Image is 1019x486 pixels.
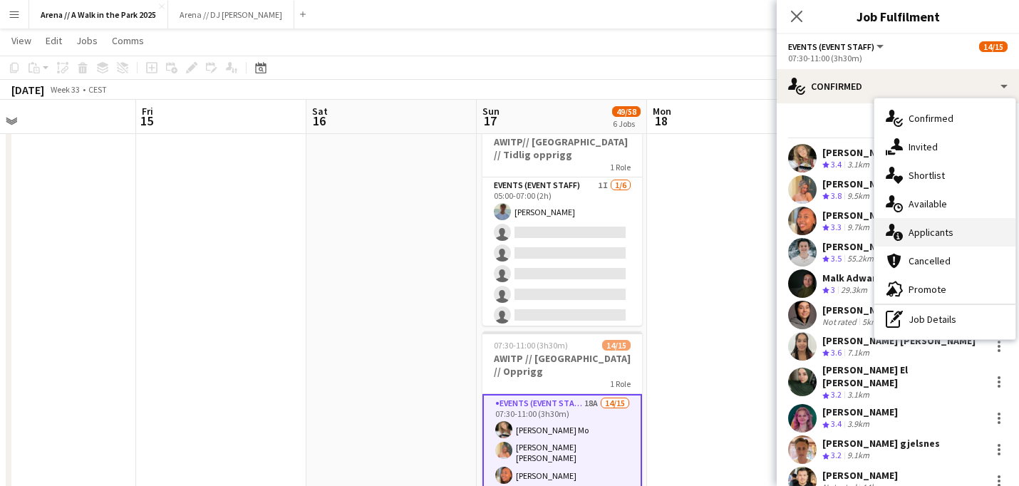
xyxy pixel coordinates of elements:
[838,284,870,296] div: 29.3km
[11,34,31,47] span: View
[76,34,98,47] span: Jobs
[831,190,842,201] span: 3.8
[168,1,294,29] button: Arena // DJ [PERSON_NAME]
[874,305,1015,334] div: Job Details
[979,41,1008,52] span: 14/15
[610,162,631,172] span: 1 Role
[46,34,62,47] span: Edit
[874,104,1015,133] div: Confirmed
[844,159,872,171] div: 3.1km
[844,347,872,359] div: 7.1km
[602,340,631,351] span: 14/15
[822,272,878,284] div: Malk Adwan
[310,113,328,129] span: 16
[480,113,500,129] span: 17
[651,113,671,129] span: 18
[822,469,898,482] div: [PERSON_NAME]
[494,340,568,351] span: 07:30-11:00 (3h30m)
[831,253,842,264] span: 3.5
[844,450,872,462] div: 9.1km
[106,31,150,50] a: Comms
[88,84,107,95] div: CEST
[874,275,1015,304] div: Promote
[831,389,842,400] span: 3.2
[777,7,1019,26] h3: Job Fulfilment
[142,105,153,118] span: Fri
[844,418,872,430] div: 3.9km
[822,405,898,418] div: [PERSON_NAME]
[831,284,835,295] span: 3
[11,83,44,97] div: [DATE]
[874,161,1015,190] div: Shortlist
[822,146,914,159] div: [PERSON_NAME] Mo
[844,190,872,202] div: 9.5km
[874,133,1015,161] div: Invited
[822,363,985,389] div: [PERSON_NAME] El [PERSON_NAME]
[71,31,103,50] a: Jobs
[788,53,1008,63] div: 07:30-11:00 (3h30m)
[822,304,898,316] div: [PERSON_NAME]
[831,159,842,170] span: 3.4
[788,41,886,52] button: Events (Event Staff)
[822,437,940,450] div: [PERSON_NAME] gjelsnes
[482,135,642,161] h3: AWITP// [GEOGRAPHIC_DATA] // Tidlig opprigg
[112,34,144,47] span: Comms
[822,209,898,222] div: [PERSON_NAME]
[859,316,881,327] div: 5km
[610,378,631,389] span: 1 Role
[831,222,842,232] span: 3.3
[874,190,1015,218] div: Available
[140,113,153,129] span: 15
[822,316,859,327] div: Not rated
[482,352,642,378] h3: AWITP // [GEOGRAPHIC_DATA] // Opprigg
[822,240,898,253] div: [PERSON_NAME]
[844,389,872,401] div: 3.1km
[482,177,642,329] app-card-role: Events (Event Staff)1I1/605:00-07:00 (2h)[PERSON_NAME]
[482,105,500,118] span: Sun
[822,177,976,190] div: [PERSON_NAME] [PERSON_NAME]
[482,115,642,326] app-job-card: 05:00-07:00 (2h)1/6AWITP// [GEOGRAPHIC_DATA] // Tidlig opprigg1 RoleEvents (Event Staff)1I1/605:0...
[777,69,1019,103] div: Confirmed
[844,222,872,234] div: 9.7km
[822,334,976,347] div: [PERSON_NAME] [PERSON_NAME]
[613,118,640,129] div: 6 Jobs
[29,1,168,29] button: Arena // A Walk in the Park 2025
[653,105,671,118] span: Mon
[312,105,328,118] span: Sat
[612,106,641,117] span: 49/58
[874,218,1015,247] div: Applicants
[47,84,83,95] span: Week 33
[40,31,68,50] a: Edit
[6,31,37,50] a: View
[788,41,874,52] span: Events (Event Staff)
[844,253,876,265] div: 55.2km
[831,347,842,358] span: 3.6
[874,247,1015,275] div: Cancelled
[831,418,842,429] span: 3.4
[831,450,842,460] span: 3.2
